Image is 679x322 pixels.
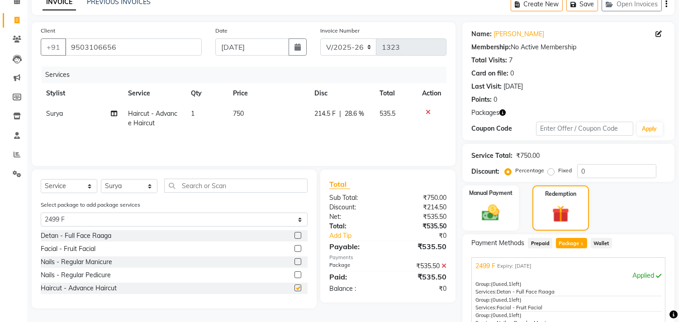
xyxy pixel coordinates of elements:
span: Group: [475,297,491,303]
div: Services [42,66,453,83]
div: Payments [329,254,446,261]
span: 535.5 [380,109,395,118]
div: ₹214.50 [388,203,454,212]
label: Date [215,27,228,35]
div: ₹535.50 [388,261,454,271]
input: Search or Scan [164,179,308,193]
div: ₹750.00 [388,193,454,203]
div: Haircut - Advance Haircut [41,284,117,293]
span: 1 [579,241,584,247]
th: Total [374,83,417,104]
div: Package [323,261,388,271]
span: (0 [491,297,496,303]
label: Percentage [515,166,544,175]
span: used, left) [491,297,522,303]
div: Membership: [471,43,511,52]
th: Disc [309,83,374,104]
span: 1 [508,281,512,287]
label: Fixed [558,166,572,175]
span: (0 [491,312,496,318]
span: Services: [475,289,497,295]
label: Manual Payment [469,189,513,197]
div: [DATE] [503,82,523,91]
div: 0 [494,95,497,104]
div: Last Visit: [471,82,502,91]
div: Detan - Full Face Raaga [41,231,111,241]
span: Haircut - Advance Haircut [128,109,177,127]
th: Action [417,83,446,104]
span: Surya [46,109,63,118]
label: Client [41,27,55,35]
th: Service [123,83,185,104]
span: 1 [191,109,195,118]
div: Coupon Code [471,124,536,133]
div: 0 [510,69,514,78]
span: Detan - Full Face Raaga [497,289,555,295]
span: Services: [475,304,497,311]
input: Enter Offer / Coupon Code [536,122,633,136]
img: _gift.svg [547,204,574,224]
img: _cash.svg [476,203,505,223]
div: ₹750.00 [516,151,540,161]
span: 2499 F [475,261,495,271]
div: Sub Total: [323,193,388,203]
span: Total [329,180,350,189]
div: Applied [475,271,661,280]
div: Payable: [323,241,388,252]
button: Apply [637,122,663,136]
div: Discount: [323,203,388,212]
label: Select package to add package services [41,201,140,209]
div: No Active Membership [471,43,665,52]
span: Packages [471,108,499,118]
span: Payment Methods [471,238,524,248]
button: +91 [41,38,66,56]
span: used, left) [491,312,522,318]
div: Facial - Fruit Facial [41,244,95,254]
span: (0 [491,281,496,287]
span: Prepaid [528,238,552,248]
span: 1 [508,297,512,303]
span: Group: [475,312,491,318]
div: Balance : [323,284,388,294]
div: Discount: [471,167,499,176]
div: Service Total: [471,151,513,161]
a: Add Tip [323,231,399,241]
th: Qty [185,83,228,104]
div: ₹535.50 [388,212,454,222]
span: Package [556,238,587,248]
span: Group: [475,281,491,287]
span: 214.5 F [314,109,336,118]
div: Name: [471,29,492,39]
div: ₹0 [399,231,454,241]
div: Total Visits: [471,56,507,65]
div: ₹535.50 [388,222,454,231]
label: Redemption [545,190,576,198]
label: Invoice Number [320,27,360,35]
div: ₹0 [388,284,454,294]
span: 1 [508,312,512,318]
th: Price [228,83,309,104]
div: Card on file: [471,69,508,78]
a: [PERSON_NAME] [494,29,544,39]
div: 7 [509,56,513,65]
input: Search by Name/Mobile/Email/Code [65,38,202,56]
span: Facial - Fruit Facial [497,304,542,311]
div: Net: [323,212,388,222]
div: Nails - Regular Pedicure [41,270,111,280]
div: Paid: [323,271,388,282]
div: Total: [323,222,388,231]
div: Nails - Regular Manicure [41,257,112,267]
span: used, left) [491,281,522,287]
span: Expiry: [DATE] [497,262,532,270]
div: ₹535.50 [388,241,454,252]
th: Stylist [41,83,123,104]
div: ₹535.50 [388,271,454,282]
span: 28.6 % [345,109,364,118]
div: Points: [471,95,492,104]
span: | [339,109,341,118]
span: 750 [233,109,244,118]
span: Wallet [591,238,612,248]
